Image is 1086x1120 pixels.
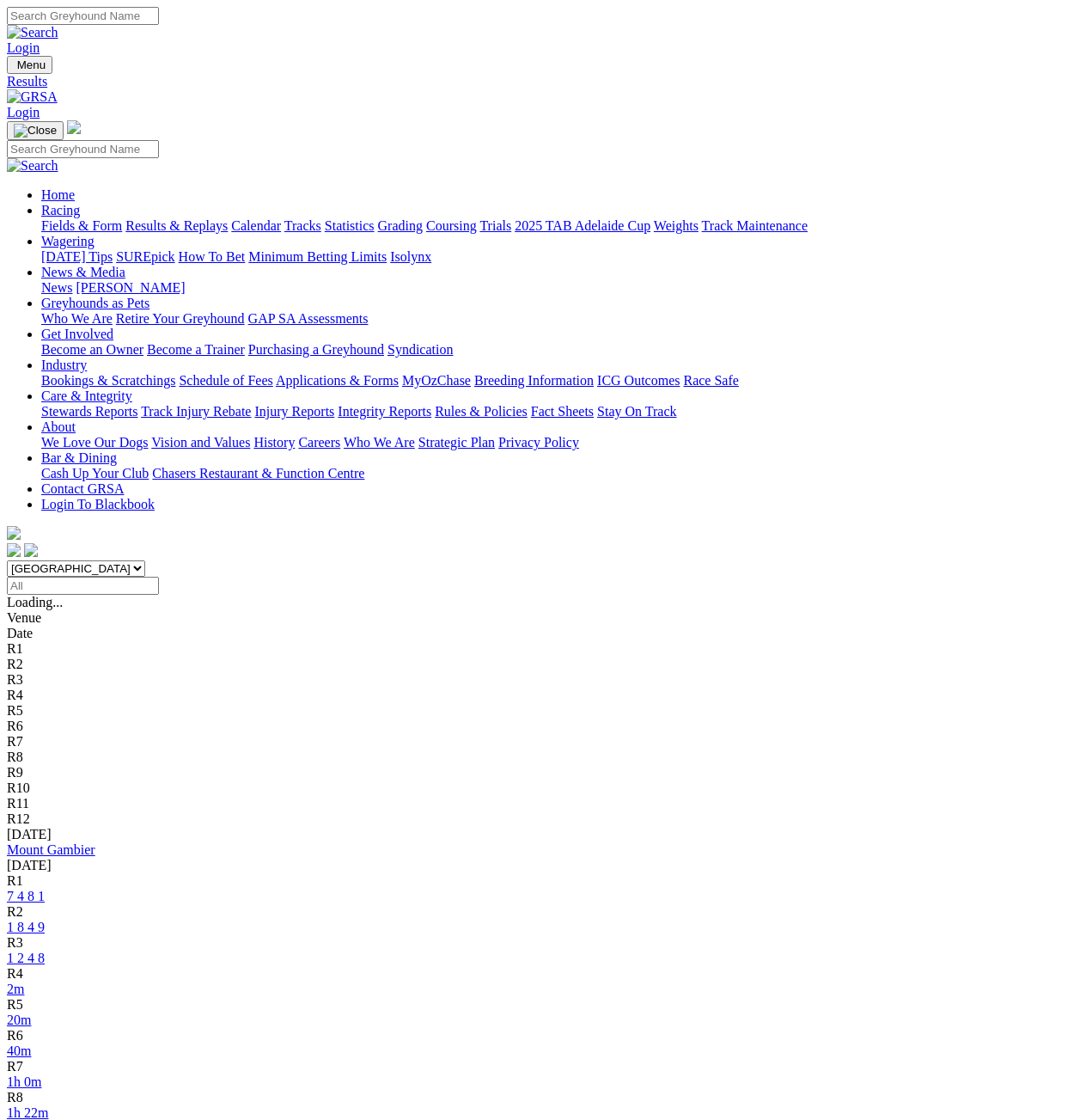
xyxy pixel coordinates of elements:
a: 1h 22m [7,1105,48,1120]
a: Fields & Form [41,218,122,233]
div: Care & Integrity [41,404,1079,419]
button: Toggle navigation [7,56,52,74]
div: News & Media [41,280,1079,296]
a: Minimum Betting Limits [248,249,387,264]
a: Stewards Reports [41,404,137,419]
img: Search [7,25,58,40]
a: Stay On Track [597,404,676,419]
div: Industry [41,373,1079,389]
img: GRSA [7,89,58,105]
a: Retire Your Greyhound [116,311,245,326]
a: 20m [7,1013,31,1027]
div: Get Involved [41,342,1079,358]
input: Search [7,140,159,158]
a: Race Safe [683,373,738,388]
div: R6 [7,719,1079,734]
a: Mount Gambier [7,842,95,857]
div: R3 [7,935,1079,951]
a: Purchasing a Greyhound [248,342,384,357]
button: Toggle navigation [7,121,64,140]
a: Track Injury Rebate [141,404,251,419]
div: Racing [41,218,1079,234]
img: facebook.svg [7,543,21,557]
a: Results [7,74,1079,89]
a: 1 8 4 9 [7,920,45,934]
a: Statistics [325,218,375,233]
img: Search [7,158,58,174]
a: Care & Integrity [41,389,132,403]
img: twitter.svg [24,543,38,557]
a: 1 2 4 8 [7,951,45,965]
a: About [41,419,76,434]
div: About [41,435,1079,450]
div: R4 [7,966,1079,982]
a: Bookings & Scratchings [41,373,175,388]
div: R10 [7,780,1079,796]
div: R4 [7,688,1079,703]
a: 2025 TAB Adelaide Cup [515,218,650,233]
a: We Love Our Dogs [41,435,148,450]
a: History [253,435,295,450]
input: Search [7,7,159,25]
div: Venue [7,610,1079,626]
div: Greyhounds as Pets [41,311,1079,327]
a: Breeding Information [474,373,594,388]
a: Who We Are [41,311,113,326]
a: Who We Are [344,435,415,450]
div: Bar & Dining [41,466,1079,481]
div: R6 [7,1028,1079,1043]
a: Results & Replays [125,218,228,233]
a: Rules & Policies [435,404,528,419]
a: Grading [378,218,423,233]
a: Bar & Dining [41,450,117,465]
span: Loading... [7,595,63,609]
div: R3 [7,672,1079,688]
a: Contact GRSA [41,481,124,496]
div: R8 [7,750,1079,765]
a: Strategic Plan [418,435,495,450]
a: Login [7,105,40,119]
a: How To Bet [179,249,246,264]
a: GAP SA Assessments [248,311,369,326]
a: Tracks [284,218,321,233]
a: News [41,280,72,295]
a: Get Involved [41,327,113,341]
a: Industry [41,358,87,372]
a: Login [7,40,40,55]
div: R12 [7,811,1079,827]
div: R9 [7,765,1079,780]
div: R11 [7,796,1079,811]
a: 7 4 8 1 [7,889,45,903]
a: Greyhounds as Pets [41,296,149,310]
a: Schedule of Fees [179,373,272,388]
a: Fact Sheets [531,404,594,419]
div: Date [7,626,1079,641]
a: 1h 0m [7,1074,41,1089]
a: Become an Owner [41,342,143,357]
div: [DATE] [7,827,1079,842]
a: Vision and Values [151,435,250,450]
div: R2 [7,904,1079,920]
input: Select date [7,577,159,595]
a: SUREpick [116,249,174,264]
img: logo-grsa-white.png [67,120,81,134]
a: [DATE] Tips [41,249,113,264]
div: R1 [7,873,1079,889]
div: R5 [7,703,1079,719]
a: 40m [7,1043,31,1058]
img: logo-grsa-white.png [7,526,21,540]
div: [DATE] [7,858,1079,873]
a: Trials [479,218,511,233]
a: Privacy Policy [498,435,579,450]
div: R2 [7,657,1079,672]
div: R7 [7,1059,1079,1074]
a: Home [41,187,75,202]
a: Track Maintenance [702,218,808,233]
a: Injury Reports [254,404,334,419]
div: R8 [7,1090,1079,1105]
a: Login To Blackbook [41,497,155,511]
div: R5 [7,997,1079,1013]
div: R1 [7,641,1079,657]
a: Weights [654,218,699,233]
